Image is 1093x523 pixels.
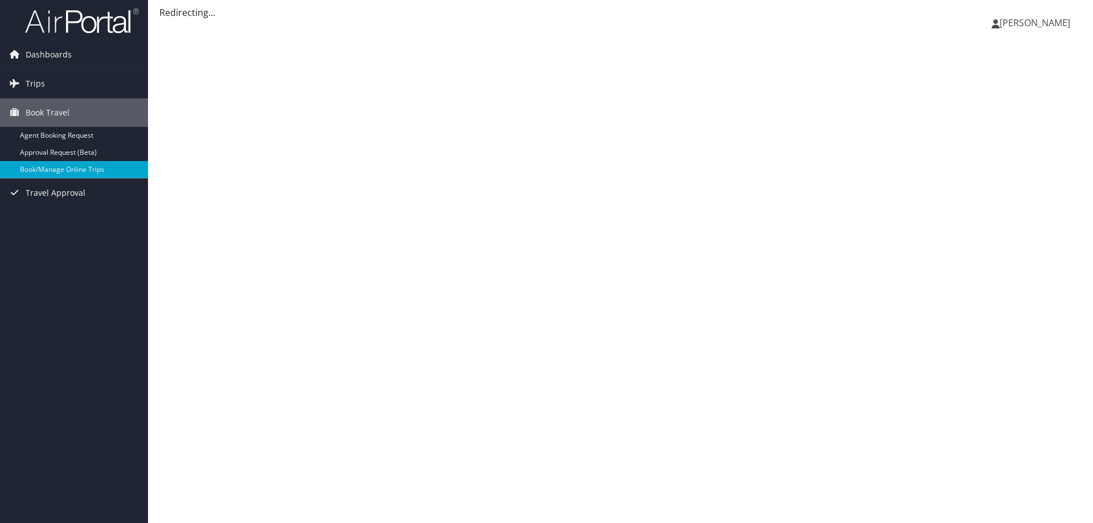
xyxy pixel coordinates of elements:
[992,6,1082,40] a: [PERSON_NAME]
[26,69,45,98] span: Trips
[26,40,72,69] span: Dashboards
[26,98,69,127] span: Book Travel
[25,7,139,34] img: airportal-logo.png
[159,6,1082,19] div: Redirecting...
[1000,17,1070,29] span: [PERSON_NAME]
[26,179,85,207] span: Travel Approval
